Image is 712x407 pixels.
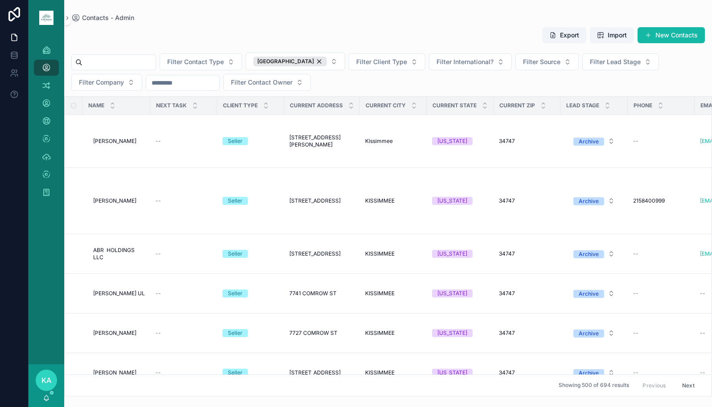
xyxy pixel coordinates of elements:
button: Select Button [566,365,622,381]
a: 2158400999 [633,197,689,204]
a: 34747 [499,138,555,145]
span: -- [700,290,705,297]
a: [PERSON_NAME] [93,369,145,376]
span: 2158400999 [633,197,665,204]
span: [STREET_ADDRESS] [289,197,341,204]
a: [STREET_ADDRESS] [289,369,354,376]
span: -- [633,250,638,257]
a: 34747 [499,197,555,204]
span: -- [633,369,638,376]
span: Filter Contact Owner [231,78,292,87]
div: Archive [579,330,599,338]
a: Select Button [566,325,622,342]
a: Contacts - Admin [71,13,134,22]
a: -- [633,369,689,376]
span: [GEOGRAPHIC_DATA] [257,58,314,65]
button: Export [542,27,586,43]
span: KISSIMMEE [365,197,395,204]
button: Select Button [515,53,579,70]
button: Select Button [566,193,622,209]
button: New Contacts [638,27,705,43]
span: Client Type [223,102,258,109]
button: Next [676,379,701,392]
span: Filter Lead Stage [590,57,641,66]
a: -- [633,138,689,145]
span: -- [700,369,705,376]
div: Seller [228,289,243,297]
span: 34747 [499,250,515,257]
a: [US_STATE] [432,369,488,377]
a: KISSIMMEE [365,290,421,297]
a: [STREET_ADDRESS][PERSON_NAME] [289,134,354,148]
button: Unselect 741 [253,57,327,66]
a: -- [633,330,689,337]
span: Name [88,102,104,109]
span: Filter Contact Type [167,57,224,66]
a: Seller [222,137,279,145]
a: Seller [222,369,279,377]
a: Seller [222,329,279,337]
a: Select Button [566,192,622,209]
a: -- [156,138,212,145]
a: Select Button [566,364,622,381]
a: 7727 COMROW ST [289,330,354,337]
a: ABR HOLDINGS LLC [93,247,145,261]
span: 34747 [499,138,515,145]
span: Current Zip [499,102,535,109]
button: Select Button [582,53,659,70]
a: 34747 [499,250,555,257]
span: [STREET_ADDRESS] [289,369,341,376]
a: KISSIMMEE [365,197,421,204]
a: [US_STATE] [432,329,488,337]
a: -- [156,330,212,337]
a: 34747 [499,290,555,297]
span: Phone [634,102,652,109]
a: KISSIMMEE [365,369,421,376]
span: Filter Source [523,57,560,66]
button: Select Button [566,325,622,341]
div: Archive [579,369,599,377]
a: [STREET_ADDRESS] [289,197,354,204]
span: -- [156,250,161,257]
button: Select Button [246,53,345,70]
a: -- [633,290,689,297]
div: Archive [579,290,599,298]
div: Seller [228,329,243,337]
span: KA [41,375,51,386]
button: Select Button [349,53,425,70]
span: Filter Client Type [356,57,407,66]
a: [US_STATE] [432,137,488,145]
button: Import [590,27,634,43]
a: -- [156,290,212,297]
a: Seller [222,197,279,205]
div: Archive [579,197,599,205]
span: KISSIMMEE [365,369,395,376]
span: 34747 [499,369,515,376]
span: Kissimmee [365,138,393,145]
span: -- [156,369,161,376]
span: [PERSON_NAME] [93,330,136,337]
span: -- [156,330,161,337]
a: 34747 [499,369,555,376]
span: Showing 500 of 694 results [559,382,629,389]
div: Seller [228,369,243,377]
div: scrollable content [29,36,64,212]
img: App logo [39,11,54,25]
a: [US_STATE] [432,250,488,258]
span: Import [608,31,627,40]
span: -- [156,290,161,297]
span: 7727 COMROW ST [289,330,337,337]
a: [PERSON_NAME] [93,197,145,204]
a: -- [156,197,212,204]
button: Select Button [429,53,512,70]
span: -- [700,330,705,337]
button: Select Button [160,53,242,70]
a: Seller [222,250,279,258]
div: Archive [579,250,599,258]
span: -- [633,138,638,145]
a: -- [156,369,212,376]
button: Select Button [71,74,142,91]
span: [PERSON_NAME] [93,197,136,204]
